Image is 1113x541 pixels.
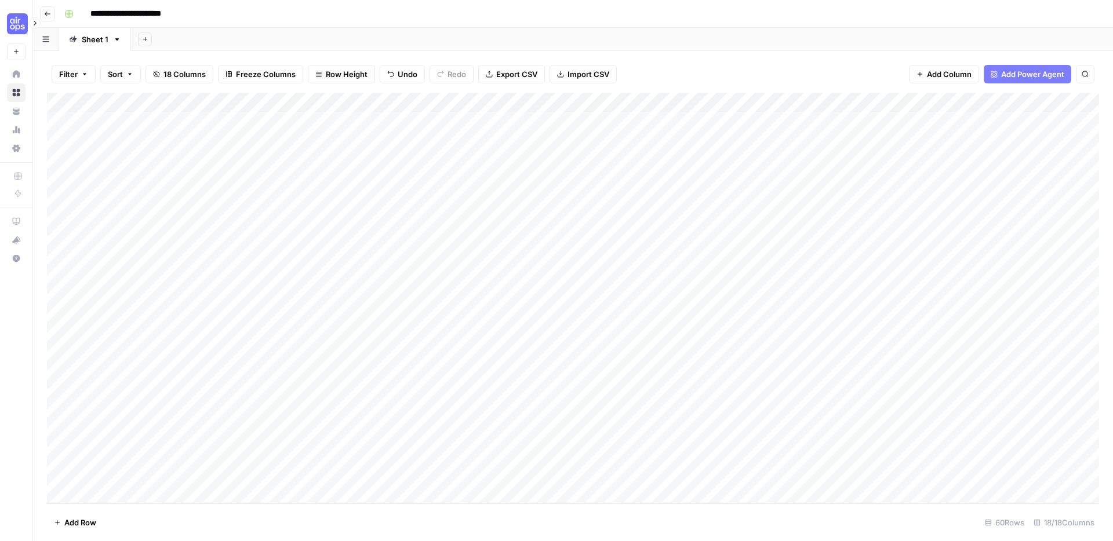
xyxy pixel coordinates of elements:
span: Freeze Columns [236,68,296,80]
button: Undo [380,65,425,83]
a: AirOps Academy [7,212,26,231]
img: AirOps U Cohort 1 Logo [7,13,28,34]
span: Add Row [64,517,96,528]
div: What's new? [8,231,25,248]
button: Filter [52,65,96,83]
span: Sort [108,68,123,80]
div: 18/18 Columns [1029,513,1099,532]
button: Redo [430,65,474,83]
span: Import CSV [568,68,609,80]
button: Workspace: AirOps U Cohort 1 [7,9,26,38]
button: What's new? [7,231,26,249]
button: Help + Support [7,249,26,268]
div: 60 Rows [980,513,1029,532]
button: Row Height [308,65,375,83]
button: Export CSV [478,65,545,83]
button: Add Power Agent [984,65,1071,83]
a: Settings [7,139,26,158]
span: Row Height [326,68,368,80]
span: Export CSV [496,68,537,80]
button: Add Column [909,65,979,83]
a: Sheet 1 [59,28,131,51]
a: Home [7,65,26,83]
button: Import CSV [550,65,617,83]
span: 18 Columns [163,68,206,80]
div: Sheet 1 [82,34,108,45]
span: Filter [59,68,78,80]
button: 18 Columns [146,65,213,83]
a: Usage [7,120,26,139]
button: Sort [100,65,141,83]
span: Add Power Agent [1001,68,1064,80]
span: Undo [398,68,417,80]
span: Add Column [927,68,972,80]
button: Add Row [47,513,103,532]
a: Browse [7,83,26,102]
button: Freeze Columns [218,65,303,83]
span: Redo [448,68,466,80]
a: Your Data [7,102,26,120]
